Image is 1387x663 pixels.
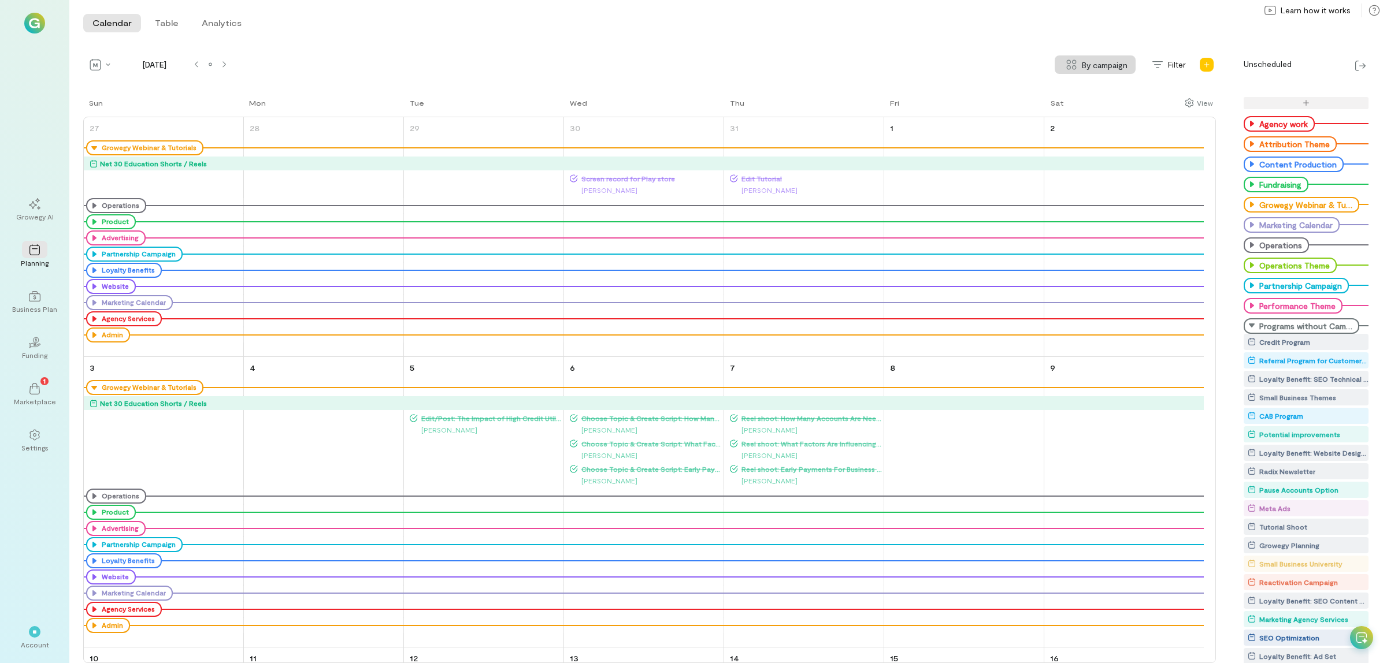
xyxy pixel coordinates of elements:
a: Saturday [1045,97,1066,117]
span: Choose Topic & Create Script: How Many Accounts Are Needed To Establish Business Credit [578,414,722,423]
div: Website [86,569,136,584]
div: View [1197,98,1213,108]
div: Operations Theme [1244,258,1337,273]
div: Fundraising [1244,177,1308,192]
a: Funding [14,327,55,369]
div: Website [86,279,136,294]
a: Planning [14,235,55,277]
div: Advertising [99,524,139,533]
span: Screen record for Play store [578,174,722,183]
span: By campaign [1082,59,1128,71]
div: Content Production [1256,159,1337,169]
td: August 5, 2025 [404,357,564,647]
td: August 4, 2025 [244,357,404,647]
a: Marketplace [14,374,55,415]
div: Marketing Calendar [86,586,173,601]
div: Marketing Agency Services [1259,613,1348,625]
div: Attribution Theme [1244,136,1337,152]
div: Unscheduled [1216,55,1292,74]
a: July 29, 2025 [407,120,422,136]
div: Show columns [1182,95,1216,111]
div: Operations Theme [1256,260,1330,270]
div: Product [99,508,129,517]
span: Edit Tutorial [738,174,882,183]
span: Choose Topic & Create Script: Early Payments For Business Credit? Proceed with Caution! [578,464,722,474]
div: Agency Services [99,605,155,614]
div: Agency Services [86,602,162,617]
div: Tutorial Shoot [1259,521,1307,532]
a: Growegy AI [14,189,55,230]
div: [PERSON_NAME] [570,475,722,486]
div: Partnership Campaign [1244,278,1349,293]
td: July 30, 2025 [564,117,724,357]
div: [PERSON_NAME] [730,475,882,486]
a: August 5, 2025 [407,359,417,376]
a: July 27, 2025 [87,120,102,136]
a: July 30, 2025 [568,120,583,136]
span: Edit/Post: The Impact of High Credit Utilization on Business Credit [418,414,562,423]
div: [PERSON_NAME] [570,449,722,461]
span: 1 [43,375,46,386]
button: Analytics [192,14,251,32]
div: Referral Program for Customers and Other [1259,355,1369,366]
div: Planning [21,258,49,267]
div: Partnership Campaign [1256,281,1342,290]
div: [PERSON_NAME] [730,449,882,461]
div: Product [86,214,136,229]
span: Choose Topic & Create Script: What Factors Are Influencing Your Business Credit Score? [578,439,722,448]
div: Marketing Calendar [86,295,173,310]
div: Marketing Calendar [1244,217,1340,233]
div: CAB Program [1259,410,1303,422]
a: August 3, 2025 [87,359,97,376]
div: Performance Theme [1244,298,1343,314]
div: Loyalty Benefits [86,553,162,568]
div: Potential improvements [1259,429,1340,440]
div: Operations [99,201,139,210]
td: August 7, 2025 [724,357,884,647]
div: Mon [249,98,266,107]
div: Loyalty Benefit: SEO Technical Review [1259,373,1369,385]
div: Funding [22,351,47,360]
a: Tuesday [404,97,427,117]
div: [PERSON_NAME] [410,424,562,435]
div: Sat [1051,98,1064,107]
div: Pause Accounts Option [1259,484,1338,496]
div: SEO Optimization [1259,632,1319,643]
div: Marketing Calendar [99,588,166,598]
div: Growegy Webinar & Tutorials [86,380,203,395]
div: Thu [730,98,744,107]
div: Wed [570,98,587,107]
div: Loyalty Benefits [99,266,155,275]
div: Advertising [99,233,139,243]
div: Sun [89,98,103,107]
td: August 1, 2025 [884,117,1044,357]
a: August 9, 2025 [1048,359,1058,376]
td: August 8, 2025 [884,357,1044,647]
div: Marketing Calendar [99,298,166,307]
a: Wednesday [564,97,589,117]
span: Learn how it works [1281,5,1351,16]
div: Operations [1256,240,1302,250]
div: Loyalty Benefit: Ad Set [1259,650,1336,662]
div: Agency Services [99,314,155,323]
span: Reel shoot: What Factors Are Influencing Your Business Credit Score? [738,439,882,448]
td: July 27, 2025 [84,117,244,357]
div: Fri [890,98,899,107]
td: August 2, 2025 [1044,117,1204,357]
button: Table [146,14,188,32]
div: Agency Services [86,311,162,326]
a: Friday [884,97,902,117]
div: Growegy Webinar & Tutorials [1244,197,1359,213]
a: July 28, 2025 [247,120,262,136]
div: Reactivation Campaign [1259,576,1338,588]
div: Attribution Theme [1256,139,1330,149]
div: Radix Newsletter [1259,465,1315,477]
span: Reel shoot: How Many Accounts Are Needed To Establish Business Credit [738,414,882,423]
div: Loyalty Benefits [99,556,155,565]
span: Filter [1168,59,1186,70]
a: August 4, 2025 [247,359,258,376]
div: Website [99,572,129,582]
div: Loyalty Benefits [86,263,162,278]
div: Growegy Webinar & Tutorials [99,143,196,152]
td: July 31, 2025 [724,117,884,357]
